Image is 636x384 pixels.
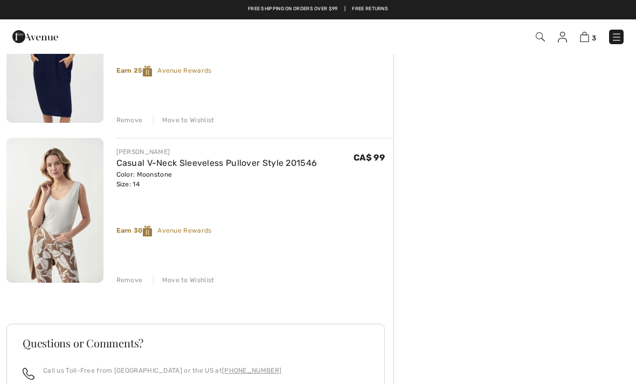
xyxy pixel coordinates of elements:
[116,227,158,234] strong: Earn 30
[116,275,143,285] div: Remove
[116,66,394,76] div: Avenue Rewards
[153,275,215,285] div: Move to Wishlist
[143,226,153,236] img: Reward-Logo.svg
[536,32,545,41] img: Search
[344,5,345,13] span: |
[116,226,394,236] div: Avenue Rewards
[222,367,281,374] a: [PHONE_NUMBER]
[116,147,317,157] div: [PERSON_NAME]
[153,115,215,125] div: Move to Wishlist
[248,5,338,13] a: Free shipping on orders over $99
[116,158,317,168] a: Casual V-Neck Sleeveless Pullover Style 201546
[143,66,153,76] img: Reward-Logo.svg
[116,115,143,125] div: Remove
[6,138,103,283] img: Casual V-Neck Sleeveless Pullover Style 201546
[23,338,369,348] h3: Questions or Comments?
[12,31,58,41] a: 1ère Avenue
[354,152,385,163] span: CA$ 99
[352,5,388,13] a: Free Returns
[23,368,34,380] img: call
[580,30,596,43] a: 3
[592,34,596,42] span: 3
[580,32,589,42] img: Shopping Bag
[116,67,158,74] strong: Earn 25
[558,32,567,43] img: My Info
[12,26,58,47] img: 1ère Avenue
[611,32,622,43] img: Menu
[116,170,317,189] div: Color: Moonstone Size: 14
[43,366,281,375] p: Call us Toll-Free from [GEOGRAPHIC_DATA] or the US at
